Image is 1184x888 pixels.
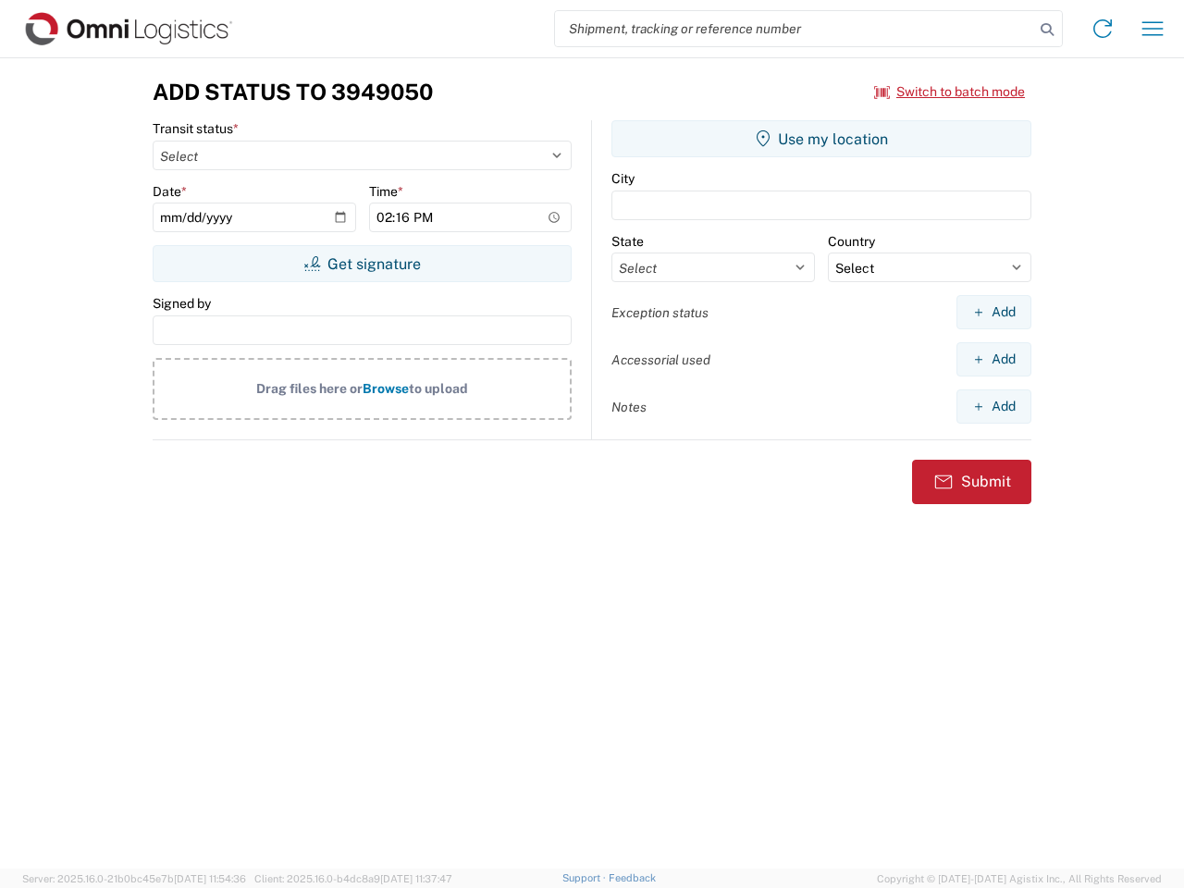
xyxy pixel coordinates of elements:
[409,381,468,396] span: to upload
[256,381,363,396] span: Drag files here or
[611,120,1031,157] button: Use my location
[153,79,433,105] h3: Add Status to 3949050
[363,381,409,396] span: Browse
[153,120,239,137] label: Transit status
[956,389,1031,424] button: Add
[609,872,656,883] a: Feedback
[912,460,1031,504] button: Submit
[956,295,1031,329] button: Add
[611,304,709,321] label: Exception status
[956,342,1031,376] button: Add
[153,245,572,282] button: Get signature
[153,183,187,200] label: Date
[877,870,1162,887] span: Copyright © [DATE]-[DATE] Agistix Inc., All Rights Reserved
[611,170,635,187] label: City
[611,399,647,415] label: Notes
[611,351,710,368] label: Accessorial used
[611,233,644,250] label: State
[874,77,1025,107] button: Switch to batch mode
[562,872,609,883] a: Support
[174,873,246,884] span: [DATE] 11:54:36
[254,873,452,884] span: Client: 2025.16.0-b4dc8a9
[380,873,452,884] span: [DATE] 11:37:47
[153,295,211,312] label: Signed by
[369,183,403,200] label: Time
[828,233,875,250] label: Country
[22,873,246,884] span: Server: 2025.16.0-21b0bc45e7b
[555,11,1034,46] input: Shipment, tracking or reference number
